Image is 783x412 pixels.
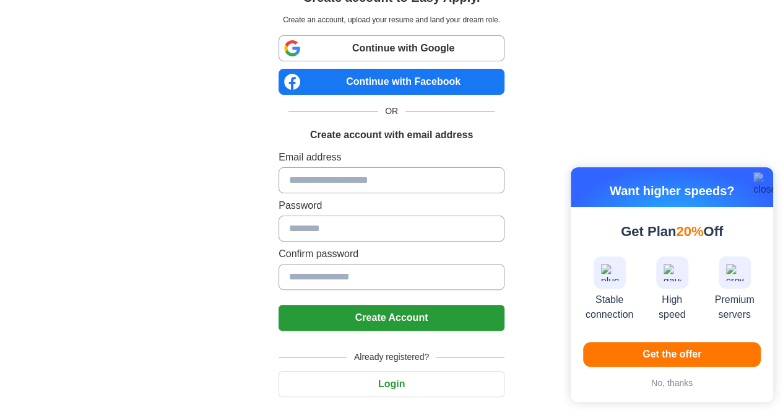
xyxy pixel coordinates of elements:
span: Already registered? [347,351,436,364]
label: Password [279,198,504,213]
p: Create an account, upload your resume and land your dream role. [281,14,502,25]
h1: Create account with email address [310,128,473,142]
a: Login [279,379,504,389]
span: OR [378,105,405,118]
button: Create Account [279,305,504,331]
a: Continue with Google [279,35,504,61]
a: Continue with Facebook [279,69,504,95]
label: Email address [279,150,504,165]
label: Confirm password [279,247,504,261]
button: Login [279,371,504,397]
